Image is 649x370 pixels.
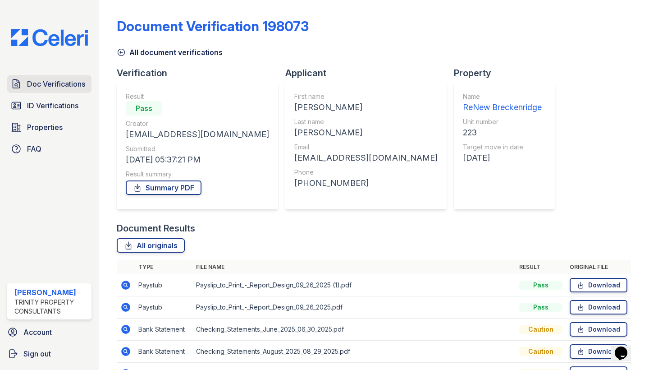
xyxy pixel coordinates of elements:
[294,143,438,152] div: Email
[126,101,162,116] div: Pass
[135,341,192,363] td: Bank Statement
[519,325,562,334] div: Caution
[135,319,192,341] td: Bank Statement
[7,97,91,115] a: ID Verifications
[294,117,438,126] div: Last name
[463,126,542,139] div: 223
[519,303,562,312] div: Pass
[463,117,542,126] div: Unit number
[126,180,201,195] a: Summary PDF
[7,140,91,158] a: FAQ
[463,143,542,152] div: Target move in date
[463,92,542,114] a: Name ReNew Breckenridge
[294,152,438,164] div: [EMAIL_ADDRESS][DOMAIN_NAME]
[294,92,438,101] div: First name
[192,274,516,296] td: Payslip_to_Print_-_Report_Design_09_26_2025 (1).pdf
[7,118,91,136] a: Properties
[117,18,309,34] div: Document Verification 198073
[27,143,41,154] span: FAQ
[126,170,269,179] div: Result summary
[7,75,91,93] a: Doc Verifications
[126,144,269,153] div: Submitted
[4,323,95,341] a: Account
[570,322,627,337] a: Download
[126,92,269,101] div: Result
[135,260,192,274] th: Type
[27,122,63,133] span: Properties
[463,92,542,101] div: Name
[126,128,269,141] div: [EMAIL_ADDRESS][DOMAIN_NAME]
[192,319,516,341] td: Checking_Statements_June_2025_06_30_2025.pdf
[294,168,438,177] div: Phone
[570,300,627,314] a: Download
[519,347,562,356] div: Caution
[294,126,438,139] div: [PERSON_NAME]
[23,327,52,338] span: Account
[454,67,562,79] div: Property
[611,334,640,361] iframe: chat widget
[27,100,78,111] span: ID Verifications
[566,260,631,274] th: Original file
[294,101,438,114] div: [PERSON_NAME]
[117,238,185,253] a: All originals
[516,260,566,274] th: Result
[192,296,516,319] td: Payslip_to_Print_-_Report_Design_09_26_2025.pdf
[463,101,542,114] div: ReNew Breckenridge
[570,344,627,359] a: Download
[117,47,223,58] a: All document verifications
[463,152,542,164] div: [DATE]
[285,67,454,79] div: Applicant
[126,119,269,128] div: Creator
[294,177,438,190] div: [PHONE_NUMBER]
[192,341,516,363] td: Checking_Statements_August_2025_08_29_2025.pdf
[192,260,516,274] th: File name
[14,298,88,316] div: Trinity Property Consultants
[126,153,269,166] div: [DATE] 05:37:21 PM
[4,29,95,46] img: CE_Logo_Blue-a8612792a0a2168367f1c8372b55b34899dd931a85d93a1a3d3e32e68fde9ad4.png
[117,67,285,79] div: Verification
[519,281,562,290] div: Pass
[570,278,627,292] a: Download
[23,348,51,359] span: Sign out
[4,345,95,363] a: Sign out
[27,79,85,89] span: Doc Verifications
[135,274,192,296] td: Paystub
[14,287,88,298] div: [PERSON_NAME]
[117,222,195,235] div: Document Results
[135,296,192,319] td: Paystub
